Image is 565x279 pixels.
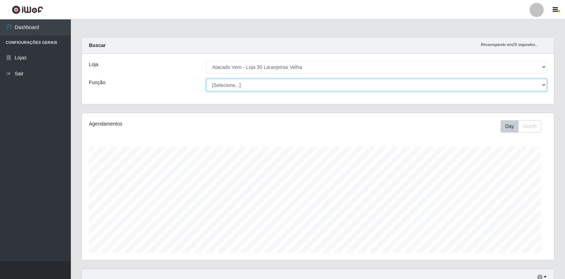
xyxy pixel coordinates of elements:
[481,42,538,47] i: Recarregando em 29 segundos...
[89,42,106,48] strong: Buscar
[12,5,43,14] img: CoreUI Logo
[501,120,541,133] div: First group
[501,120,519,133] button: Day
[89,120,273,128] div: Agendamentos
[501,120,547,133] div: Toolbar with button groups
[89,61,98,68] label: Loja
[518,120,541,133] button: Month
[89,79,106,86] label: Função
